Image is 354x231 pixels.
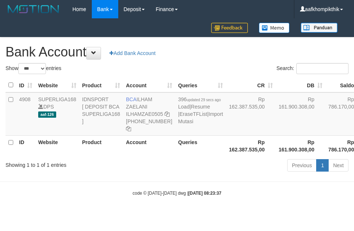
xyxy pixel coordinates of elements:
th: Website: activate to sort column ascending [35,78,79,92]
span: 396 [178,96,221,102]
th: Queries: activate to sort column ascending [175,78,226,92]
span: | | | [178,96,223,124]
a: Add Bank Account [105,47,160,59]
a: Previous [287,159,317,172]
a: Resume [191,104,210,110]
td: Rp 162.387.535,00 [226,92,275,136]
a: 1 [316,159,329,172]
th: Rp 162.387.535,00 [226,135,275,156]
a: Copy 4062280631 to clipboard [126,126,131,132]
label: Search: [277,63,348,74]
img: Button%20Memo.svg [259,23,290,33]
a: Next [328,159,348,172]
th: DB: activate to sort column ascending [276,78,325,92]
a: Import Mutasi [178,111,223,124]
th: Account: activate to sort column ascending [123,78,175,92]
a: ILHAMZAE0505 [126,111,163,117]
td: Rp 161.900.308,00 [276,92,325,136]
th: Account [123,135,175,156]
th: Product: activate to sort column ascending [79,78,123,92]
select: Showentries [18,63,46,74]
span: BCA [126,96,137,102]
small: code © [DATE]-[DATE] dwg | [133,191,221,196]
span: aaf-126 [38,111,56,118]
td: DPS [35,92,79,136]
a: SUPERLIGA168 [38,96,76,102]
label: Show entries [6,63,61,74]
th: Queries [175,135,226,156]
td: 4908 [16,92,35,136]
a: Load [178,104,189,110]
td: ILHAM ZAELANI [PHONE_NUMBER] [123,92,175,136]
th: Website [35,135,79,156]
span: updated 29 secs ago [187,98,221,102]
th: ID [16,135,35,156]
img: Feedback.jpg [211,23,248,33]
th: ID: activate to sort column ascending [16,78,35,92]
a: EraseTFList [180,111,207,117]
th: CR: activate to sort column ascending [226,78,275,92]
th: Product [79,135,123,156]
img: panduan.png [301,23,337,33]
td: IDNSPORT [ DEPOSIT BCA SUPERLIGA168 ] [79,92,123,136]
h1: Bank Account [6,45,348,59]
th: Rp 161.900.308,00 [276,135,325,156]
a: Copy ILHAMZAE0505 to clipboard [165,111,170,117]
div: Showing 1 to 1 of 1 entries [6,158,142,169]
strong: [DATE] 08:23:37 [188,191,221,196]
img: MOTION_logo.png [6,4,61,15]
input: Search: [296,63,348,74]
